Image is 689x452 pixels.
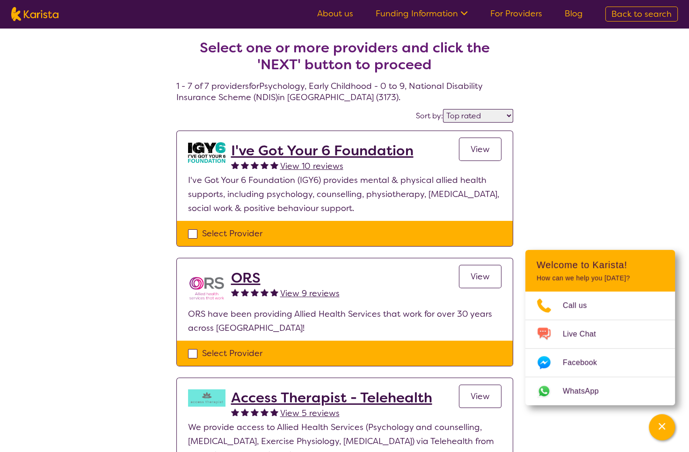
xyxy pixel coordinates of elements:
a: For Providers [490,8,542,19]
h2: Select one or more providers and click the 'NEXT' button to proceed [188,39,502,73]
a: ORS [231,270,340,286]
a: View [459,265,501,288]
span: View [471,391,490,402]
a: Funding Information [376,8,468,19]
img: fullstar [251,408,259,416]
button: Channel Menu [649,414,675,440]
a: View 9 reviews [280,286,340,300]
img: fullstar [231,161,239,169]
span: View 5 reviews [280,408,340,419]
img: fullstar [231,408,239,416]
p: How can we help you [DATE]? [537,274,664,282]
img: nspbnteb0roocrxnmwip.png [188,270,225,307]
a: About us [317,8,353,19]
span: View [471,144,490,155]
img: fullstar [261,288,268,296]
img: aw0qclyvxjfem2oefjis.jpg [188,142,225,163]
img: hzy3j6chfzohyvwdpojv.png [188,389,225,407]
span: Call us [563,299,598,313]
img: fullstar [251,161,259,169]
ul: Choose channel [525,292,675,405]
a: View [459,138,501,161]
img: fullstar [261,161,268,169]
img: Karista logo [11,7,58,21]
a: Back to search [605,7,678,22]
a: Access Therapist - Telehealth [231,389,432,406]
a: View 5 reviews [280,406,340,420]
img: fullstar [261,408,268,416]
img: fullstar [241,288,249,296]
label: Sort by: [416,111,443,121]
span: View 9 reviews [280,288,340,299]
span: View 10 reviews [280,160,343,172]
div: Channel Menu [525,250,675,405]
p: ORS have been providing Allied Health Services that work for over 30 years across [GEOGRAPHIC_DATA]! [188,307,501,335]
img: fullstar [241,161,249,169]
span: Back to search [611,8,672,20]
span: Facebook [563,356,608,370]
img: fullstar [270,408,278,416]
img: fullstar [241,408,249,416]
a: View 10 reviews [280,159,343,173]
span: WhatsApp [563,384,610,398]
img: fullstar [231,288,239,296]
a: I've Got Your 6 Foundation [231,142,413,159]
img: fullstar [270,288,278,296]
img: fullstar [251,288,259,296]
a: Blog [565,8,583,19]
img: fullstar [270,161,278,169]
p: I've Got Your 6 Foundation (IGY6) provides mental & physical allied health supports, including ps... [188,173,501,215]
a: Web link opens in a new tab. [525,377,675,405]
span: View [471,271,490,282]
h2: Welcome to Karista! [537,259,664,270]
h4: 1 - 7 of 7 providers for Psychology , Early Childhood - 0 to 9 , National Disability Insurance Sc... [176,17,513,103]
span: Live Chat [563,327,607,341]
a: View [459,385,501,408]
